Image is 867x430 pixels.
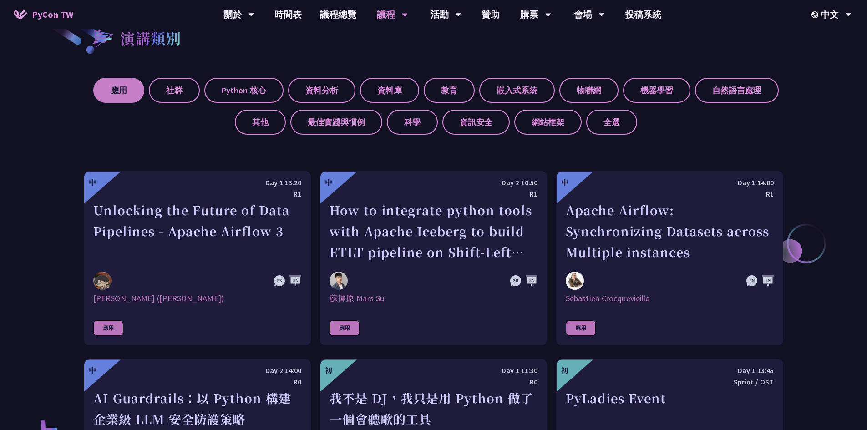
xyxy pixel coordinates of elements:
div: 中 [561,177,568,188]
label: 社群 [149,78,200,103]
div: 中 [325,177,332,188]
div: Day 1 11:30 [330,365,537,376]
div: How to integrate python tools with Apache Iceberg to build ETLT pipeline on Shift-Left Architecture [330,200,537,263]
div: 蘇揮原 Mars Su [330,293,537,304]
label: 網站框架 [514,110,582,135]
label: Python 核心 [204,78,284,103]
label: 資料庫 [360,78,419,103]
div: Day 2 10:50 [330,177,537,188]
label: 全選 [586,110,637,135]
div: Sebastien Crocquevieille [566,293,774,304]
label: 物聯網 [559,78,619,103]
span: PyCon TW [32,8,73,21]
div: Unlocking the Future of Data Pipelines - Apache Airflow 3 [93,200,301,263]
div: 中 [89,177,96,188]
a: 中 Day 1 13:20 R1 Unlocking the Future of Data Pipelines - Apache Airflow 3 李唯 (Wei Lee) [PERSON_N... [84,171,311,345]
div: Day 1 13:45 [566,365,774,376]
label: 最佳實踐與慣例 [290,110,382,135]
label: 應用 [93,78,144,103]
div: Sprint / OST [566,376,774,388]
img: Locale Icon [811,11,821,18]
div: Day 1 13:20 [93,177,301,188]
div: [PERSON_NAME] ([PERSON_NAME]) [93,293,301,304]
div: R0 [93,376,301,388]
label: 資訊安全 [442,110,510,135]
img: Sebastien Crocquevieille [566,272,584,290]
div: R0 [330,376,537,388]
div: 應用 [330,320,360,336]
a: 中 Day 1 14:00 R1 Apache Airflow: Synchronizing Datasets across Multiple instances Sebastien Crocq... [556,171,783,345]
img: Home icon of PyCon TW 2025 [14,10,27,19]
div: Day 1 14:00 [566,177,774,188]
div: 應用 [93,320,123,336]
h2: 演講類別 [120,27,181,49]
label: 自然語言處理 [695,78,779,103]
label: 教育 [424,78,475,103]
label: 資料分析 [288,78,355,103]
label: 科學 [387,110,438,135]
label: 機器學習 [623,78,690,103]
div: R1 [566,188,774,200]
img: heading-bullet [84,20,120,55]
label: 嵌入式系統 [479,78,555,103]
div: R1 [330,188,537,200]
img: 蘇揮原 Mars Su [330,272,348,290]
div: 應用 [566,320,596,336]
div: 中 [89,365,96,376]
a: 中 Day 2 10:50 R1 How to integrate python tools with Apache Iceberg to build ETLT pipeline on Shif... [320,171,547,345]
div: Day 2 14:00 [93,365,301,376]
img: 李唯 (Wei Lee) [93,272,112,290]
label: 其他 [235,110,286,135]
div: 初 [325,365,332,376]
div: R1 [93,188,301,200]
a: PyCon TW [5,3,82,26]
div: Apache Airflow: Synchronizing Datasets across Multiple instances [566,200,774,263]
div: 初 [561,365,568,376]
